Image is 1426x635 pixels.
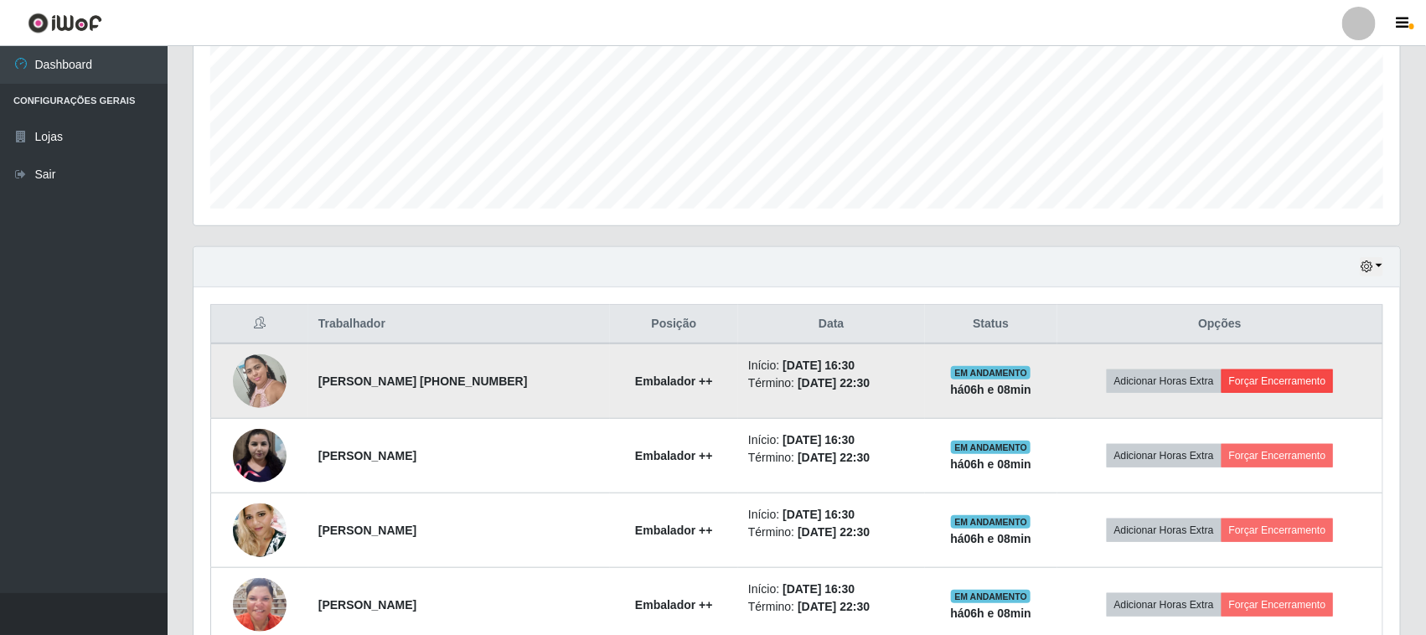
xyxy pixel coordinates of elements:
[925,305,1057,344] th: Status
[783,508,855,521] time: [DATE] 16:30
[635,374,713,388] strong: Embalador ++
[1057,305,1382,344] th: Opções
[318,449,416,462] strong: [PERSON_NAME]
[318,598,416,612] strong: [PERSON_NAME]
[748,581,915,598] li: Início:
[783,582,855,596] time: [DATE] 16:30
[318,374,528,388] strong: [PERSON_NAME] [PHONE_NUMBER]
[748,357,915,374] li: Início:
[308,305,610,344] th: Trabalhador
[635,449,713,462] strong: Embalador ++
[783,433,855,447] time: [DATE] 16:30
[1222,369,1334,393] button: Forçar Encerramento
[1222,593,1334,617] button: Forçar Encerramento
[748,431,915,449] li: Início:
[318,524,416,537] strong: [PERSON_NAME]
[783,359,855,372] time: [DATE] 16:30
[798,600,870,613] time: [DATE] 22:30
[1107,444,1222,467] button: Adicionar Horas Extra
[748,374,915,392] li: Término:
[951,607,1032,620] strong: há 06 h e 08 min
[233,429,287,483] img: 1725571179961.jpeg
[233,578,287,632] img: 1732392011322.jpeg
[951,366,1031,379] span: EM ANDAMENTO
[1222,519,1334,542] button: Forçar Encerramento
[798,376,870,390] time: [DATE] 22:30
[748,524,915,541] li: Término:
[635,524,713,537] strong: Embalador ++
[1107,593,1222,617] button: Adicionar Horas Extra
[951,590,1031,603] span: EM ANDAMENTO
[1107,519,1222,542] button: Adicionar Horas Extra
[1107,369,1222,393] button: Adicionar Horas Extra
[748,449,915,467] li: Término:
[951,515,1031,529] span: EM ANDAMENTO
[738,305,925,344] th: Data
[233,345,287,416] img: 1702328329487.jpeg
[635,598,713,612] strong: Embalador ++
[798,525,870,539] time: [DATE] 22:30
[951,532,1032,545] strong: há 06 h e 08 min
[798,451,870,464] time: [DATE] 22:30
[233,493,287,567] img: 1729892511965.jpeg
[951,383,1032,396] strong: há 06 h e 08 min
[610,305,738,344] th: Posição
[748,598,915,616] li: Término:
[1222,444,1334,467] button: Forçar Encerramento
[748,506,915,524] li: Início:
[28,13,102,34] img: CoreUI Logo
[951,457,1032,471] strong: há 06 h e 08 min
[951,441,1031,454] span: EM ANDAMENTO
